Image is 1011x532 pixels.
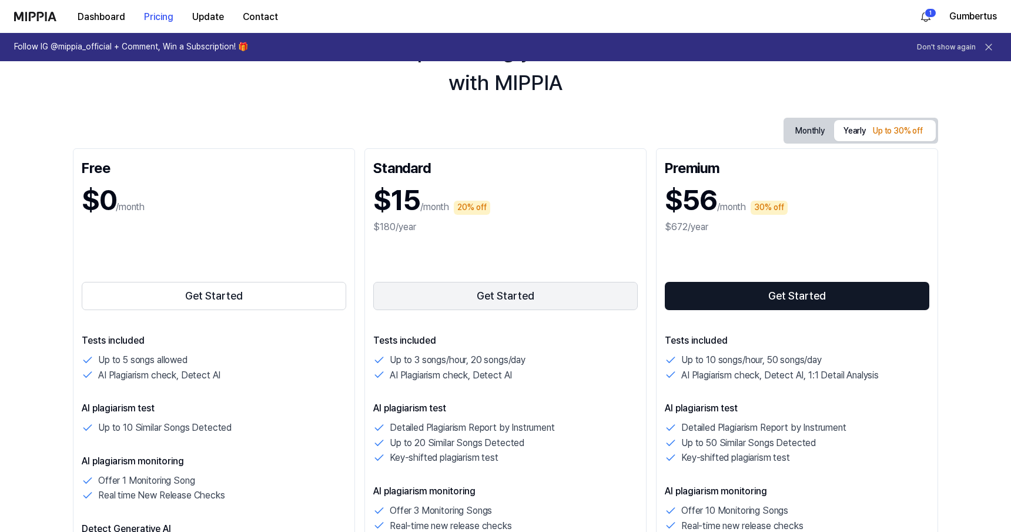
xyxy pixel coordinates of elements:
[82,454,346,468] p: AI plagiarism monitoring
[135,1,183,33] a: Pricing
[681,420,846,435] p: Detailed Plagiarism Report by Instrument
[390,503,492,518] p: Offer 3 Monitoring Songs
[919,9,933,24] img: 알림
[681,503,788,518] p: Offer 10 Monitoring Songs
[98,353,188,368] p: Up to 5 songs allowed
[82,334,346,348] p: Tests included
[82,280,346,312] a: Get Started
[373,181,420,220] h1: $15
[14,41,248,53] h1: Follow IG @mippia_official + Comment, Win a Subscription! 🎁
[183,1,233,33] a: Update
[916,7,935,26] button: 알림1
[135,5,183,29] button: Pricing
[373,282,638,310] button: Get Started
[183,5,233,29] button: Update
[82,181,116,220] h1: $0
[390,420,555,435] p: Detailed Plagiarism Report by Instrument
[949,9,997,24] button: Gumbertus
[751,201,788,215] div: 30% off
[665,401,929,415] p: AI plagiarism test
[14,12,56,21] img: logo
[665,280,929,312] a: Get Started
[68,5,135,29] button: Dashboard
[373,157,638,176] div: Standard
[373,484,638,498] p: AI plagiarism monitoring
[98,473,195,488] p: Offer 1 Monitoring Song
[665,157,929,176] div: Premium
[82,282,346,310] button: Get Started
[681,435,816,451] p: Up to 50 Similar Songs Detected
[116,200,145,214] p: /month
[869,124,926,138] div: Up to 30% off
[420,200,449,214] p: /month
[454,201,490,215] div: 20% off
[665,220,929,234] div: $672/year
[373,280,638,312] a: Get Started
[373,401,638,415] p: AI plagiarism test
[98,488,225,503] p: Real time New Release Checks
[665,334,929,348] p: Tests included
[665,181,717,220] h1: $56
[233,5,287,29] button: Contact
[82,157,346,176] div: Free
[681,353,822,368] p: Up to 10 songs/hour, 50 songs/day
[717,200,746,214] p: /month
[390,368,512,383] p: AI Plagiarism check, Detect AI
[681,450,790,465] p: Key-shifted plagiarism test
[681,368,879,383] p: AI Plagiarism check, Detect AI, 1:1 Detail Analysis
[665,282,929,310] button: Get Started
[390,435,524,451] p: Up to 20 Similar Songs Detected
[373,334,638,348] p: Tests included
[665,484,929,498] p: AI plagiarism monitoring
[390,353,525,368] p: Up to 3 songs/hour, 20 songs/day
[917,42,976,52] button: Don't show again
[786,122,834,140] button: Monthly
[98,420,232,435] p: Up to 10 Similar Songs Detected
[925,8,936,18] div: 1
[373,220,638,234] div: $180/year
[834,120,936,141] button: Yearly
[98,368,220,383] p: AI Plagiarism check, Detect AI
[390,450,498,465] p: Key-shifted plagiarism test
[82,401,346,415] p: AI plagiarism test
